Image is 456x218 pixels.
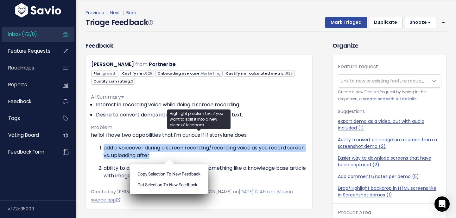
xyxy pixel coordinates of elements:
span: Created by [PERSON_NAME] [PERSON_NAME] via [PERSON_NAME] on | [91,188,293,203]
span: from [135,61,148,68]
a: Previous [85,10,104,16]
span: 2 [131,79,133,84]
img: logo-white.9d6f32f41409.svg [14,3,63,17]
span: Link to new or existing feature request... [341,78,428,84]
a: [PERSON_NAME] [91,61,134,68]
a: [DATE] 12:46 a.m. [239,188,276,195]
span: Feedback form [8,149,44,155]
span: Custify mrr calculated metric : [224,70,295,77]
span: | [121,10,125,16]
li: Desire to convert demos into articles with images and text. [96,111,307,119]
button: Snooze [404,17,436,28]
a: View in source app [91,188,293,203]
a: Feedback form [2,145,53,159]
h4: Triage Feedback [85,17,153,28]
span: Plan: [91,70,118,77]
li: Cut selection to new Feedback [133,179,205,190]
button: Mark Triaged [325,17,367,28]
span: Custify mrr: [120,70,154,77]
a: Next [110,10,120,16]
li: Copy selection to new Feedback [133,168,205,179]
a: Feedback [2,94,53,109]
label: Feature request [338,63,378,70]
p: hello! i have two capabilities that i'm curious if if storylane does: [91,131,307,139]
a: Back [126,10,137,16]
span: Problem [91,124,112,131]
small: Create a new Feature Request by typing in the dropdown, or . [338,89,441,102]
a: Easier way to download screens that have been captured (2) [338,155,441,168]
p: ability to alter the format of a demo into something like a knowledge base article with images an... [104,164,307,180]
span: Custify csm rating: [91,78,135,85]
span: Feedback [8,98,31,105]
span: Reports [8,81,27,88]
a: Inbox (72/0) [2,27,53,42]
p: add a voiceover during a screen recording/recording voice as you record screen vs. uploading after [104,144,307,159]
span: 625 [286,71,293,76]
span: growth [103,71,117,76]
span: | [105,10,109,16]
span: Roadmaps [8,64,34,71]
a: Roadmaps [2,61,53,75]
span: Onboarding use case: [155,70,222,77]
a: create one with all details [363,96,416,102]
span: Marketing [200,71,220,76]
a: Partnerize [149,61,176,68]
li: Interest in recording voice while doing a screen recording. [96,101,307,109]
a: Drag/Highlight backdrop in HTML screens like in Screenshot demos (1) [338,185,441,198]
span: Tags [8,115,20,122]
div: Highlight problem text if you want to split it into a new piece of feedback [167,109,231,129]
a: export demo as a video, but with audio included (1) [338,118,441,131]
div: Open Intercom Messenger [434,196,450,212]
span: 625 [145,71,152,76]
span: Voting Board [8,132,39,138]
a: Add comments/notes per demo (5) [338,173,441,180]
span: AI Summary [91,93,124,101]
a: Reports [2,77,53,92]
h3: Feedback [85,41,113,50]
p: Suggestions [338,108,441,116]
a: Tags [2,111,53,126]
label: Product Area [338,209,371,216]
button: Duplicate [369,17,402,28]
a: Voting Board [2,128,53,142]
span: Feature Requests [8,48,50,54]
a: Ability to insert an image on a screen from a screenshot demo (2) [338,136,441,150]
div: v.172e35009 [8,201,76,217]
a: Feature Requests [2,44,53,58]
h3: Organize [332,41,446,50]
span: Inbox (72/0) [8,31,37,37]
